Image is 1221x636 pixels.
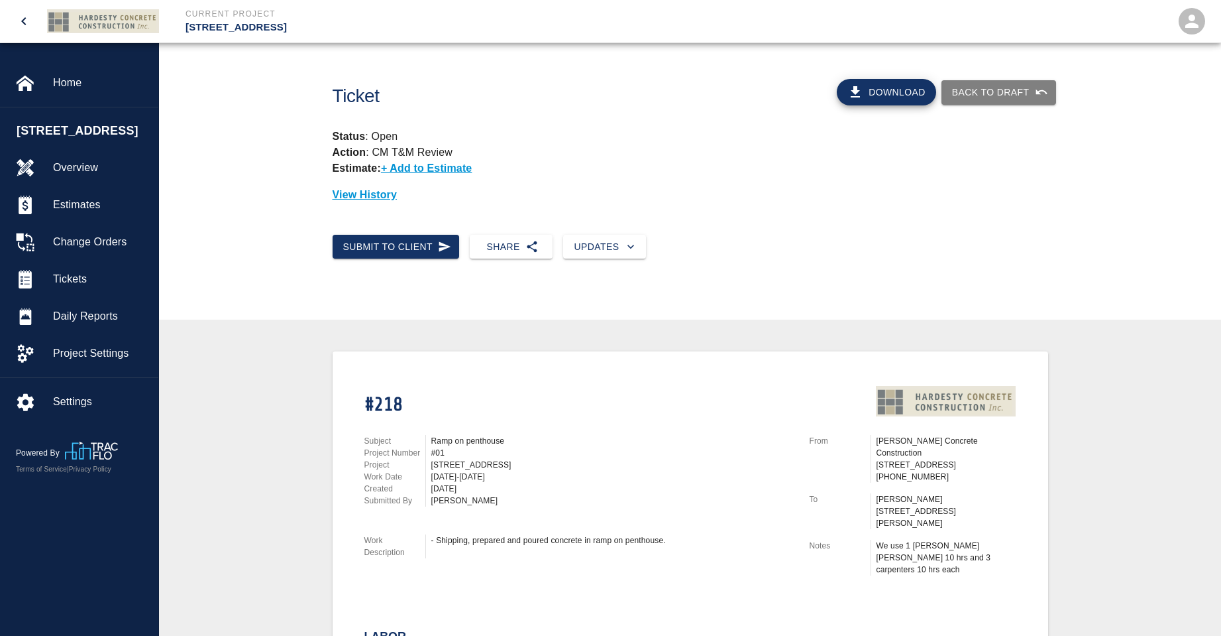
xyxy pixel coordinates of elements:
[47,9,159,34] img: Hardesty Concrete Construction
[431,459,794,471] div: [STREET_ADDRESS]
[16,466,67,473] a: Terms of Service
[364,435,425,447] p: Subject
[53,346,148,361] span: Project Settings
[333,147,366,158] strong: Action
[810,493,871,505] p: To
[333,235,460,259] button: Submit to Client
[431,471,794,483] div: [DATE]-[DATE]
[431,447,794,459] div: #01
[876,471,1016,483] p: [PHONE_NUMBER]
[53,308,148,324] span: Daily Reports
[333,162,381,174] strong: Estimate:
[333,86,745,107] h1: Ticket
[810,540,871,552] p: Notes
[876,505,1016,529] p: [STREET_ADDRESS][PERSON_NAME]
[53,197,148,213] span: Estimates
[876,540,1016,576] div: We use 1 [PERSON_NAME] [PERSON_NAME] 10 hrs and 3 carpenters 10 hrs each
[364,483,425,495] p: Created
[810,435,871,447] p: From
[431,535,794,546] div: - Shipping, prepared and poured concrete in ramp on penthouse.
[69,466,111,473] a: Privacy Policy
[364,535,425,558] p: Work Description
[563,235,646,259] button: Updates
[364,394,794,416] h1: #218
[53,271,148,287] span: Tickets
[53,160,148,176] span: Overview
[837,79,936,105] button: Download
[53,75,148,91] span: Home
[53,234,148,250] span: Change Orders
[186,8,682,20] p: Current Project
[364,459,425,471] p: Project
[333,131,366,142] strong: Status
[876,459,1016,471] p: [STREET_ADDRESS]
[67,466,69,473] span: |
[1155,572,1221,636] iframe: Chat Widget
[8,5,40,37] button: open drawer
[364,447,425,459] p: Project Number
[65,442,118,460] img: TracFlo
[16,447,65,459] p: Powered By
[53,394,148,410] span: Settings
[333,129,1048,145] p: : Open
[470,235,553,259] button: Share
[364,495,425,507] p: Submitted By
[381,162,472,174] p: + Add to Estimate
[333,147,453,158] p: : CM T&M Review
[186,20,682,35] p: [STREET_ADDRESS]
[876,435,1016,459] p: [PERSON_NAME] Concrete Construction
[431,435,794,447] div: Ramp on penthouse
[17,122,152,140] span: [STREET_ADDRESS]
[941,80,1056,105] button: Back to Draft
[876,493,1016,505] p: [PERSON_NAME]
[431,495,794,507] div: [PERSON_NAME]
[333,187,1048,203] p: View History
[431,483,794,495] div: [DATE]
[876,383,1016,419] img: Hardesty Concrete Construction
[364,471,425,483] p: Work Date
